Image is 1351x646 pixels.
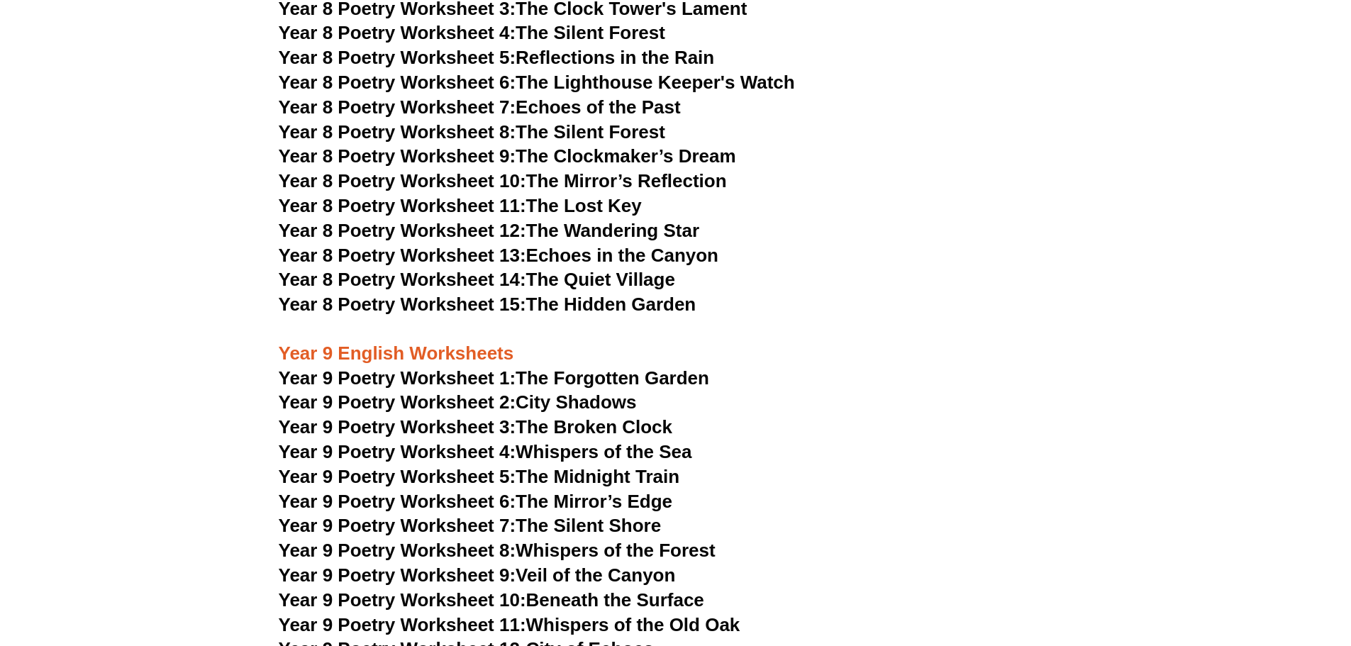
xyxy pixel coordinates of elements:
span: Year 9 Poetry Worksheet 8: [279,540,516,561]
span: Year 9 Poetry Worksheet 6: [279,491,516,512]
a: Year 9 Poetry Worksheet 6:The Mirror’s Edge [279,491,673,512]
a: Year 9 Poetry Worksheet 7:The Silent Shore [279,515,662,536]
a: Year 9 Poetry Worksheet 9:Veil of the Canyon [279,564,676,586]
a: Year 9 Poetry Worksheet 1:The Forgotten Garden [279,367,709,389]
a: Year 8 Poetry Worksheet 14:The Quiet Village [279,269,675,290]
a: Year 8 Poetry Worksheet 13:Echoes in the Canyon [279,245,719,266]
a: Year 9 Poetry Worksheet 4:Whispers of the Sea [279,441,692,462]
a: Year 8 Poetry Worksheet 8:The Silent Forest [279,121,665,143]
span: Year 9 Poetry Worksheet 5: [279,466,516,487]
a: Year 8 Poetry Worksheet 4:The Silent Forest [279,22,665,43]
a: Year 9 Poetry Worksheet 10:Beneath the Surface [279,589,704,611]
span: Year 8 Poetry Worksheet 9: [279,145,516,167]
span: Year 9 Poetry Worksheet 7: [279,515,516,536]
span: Year 8 Poetry Worksheet 8: [279,121,516,143]
span: Year 8 Poetry Worksheet 10: [279,170,526,191]
a: Year 8 Poetry Worksheet 11:The Lost Key [279,195,642,216]
span: Year 9 Poetry Worksheet 4: [279,441,516,462]
a: Year 8 Poetry Worksheet 9:The Clockmaker’s Dream [279,145,736,167]
span: Year 8 Poetry Worksheet 12: [279,220,526,241]
a: Year 9 Poetry Worksheet 11:Whispers of the Old Oak [279,614,740,635]
span: Year 9 Poetry Worksheet 10: [279,589,526,611]
span: Year 8 Poetry Worksheet 4: [279,22,516,43]
span: Year 9 Poetry Worksheet 9: [279,564,516,586]
span: Year 9 Poetry Worksheet 1: [279,367,516,389]
a: Year 8 Poetry Worksheet 5:Reflections in the Rain [279,47,715,68]
a: Year 8 Poetry Worksheet 7:Echoes of the Past [279,96,681,118]
span: Year 8 Poetry Worksheet 11: [279,195,526,216]
a: Year 9 Poetry Worksheet 8:Whispers of the Forest [279,540,716,561]
a: Year 8 Poetry Worksheet 15:The Hidden Garden [279,294,696,315]
span: Year 8 Poetry Worksheet 5: [279,47,516,68]
a: Year 9 Poetry Worksheet 2:City Shadows [279,391,637,413]
span: Year 9 Poetry Worksheet 3: [279,416,516,438]
a: Year 9 Poetry Worksheet 5:The Midnight Train [279,466,680,487]
span: Year 8 Poetry Worksheet 6: [279,72,516,93]
a: Year 8 Poetry Worksheet 12:The Wandering Star [279,220,700,241]
span: Year 9 Poetry Worksheet 11: [279,614,526,635]
a: Year 8 Poetry Worksheet 6:The Lighthouse Keeper's Watch [279,72,795,93]
iframe: Chat Widget [1280,578,1351,646]
span: Year 8 Poetry Worksheet 7: [279,96,516,118]
span: Year 8 Poetry Worksheet 14: [279,269,526,290]
span: Year 8 Poetry Worksheet 13: [279,245,526,266]
a: Year 8 Poetry Worksheet 10:The Mirror’s Reflection [279,170,727,191]
span: Year 8 Poetry Worksheet 15: [279,294,526,315]
a: Year 9 Poetry Worksheet 3:The Broken Clock [279,416,673,438]
h3: Year 9 English Worksheets [279,318,1073,366]
span: Year 9 Poetry Worksheet 2: [279,391,516,413]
